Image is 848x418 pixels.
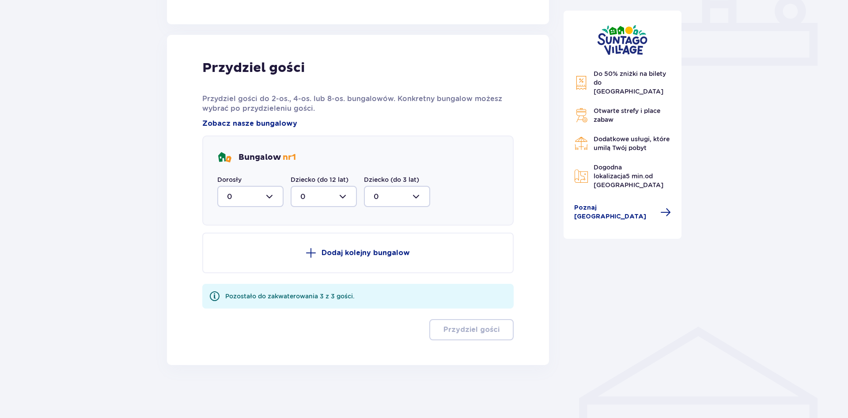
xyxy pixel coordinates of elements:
a: Poznaj [GEOGRAPHIC_DATA] [574,203,671,221]
p: Dodaj kolejny bungalow [322,248,410,258]
p: Przydziel gości [202,60,305,76]
p: Przydziel gości [443,325,500,335]
span: Dodatkowe usługi, które umilą Twój pobyt [594,136,670,151]
a: Zobacz nasze bungalowy [202,119,297,128]
label: Dorosły [217,175,242,184]
img: Grill Icon [574,108,588,122]
img: Restaurant Icon [574,136,588,151]
span: 5 min. [626,173,645,180]
label: Dziecko (do 12 lat) [291,175,348,184]
label: Dziecko (do 3 lat) [364,175,419,184]
button: Dodaj kolejny bungalow [202,233,514,273]
span: Do 50% zniżki na bilety do [GEOGRAPHIC_DATA] [594,70,666,95]
span: Dogodna lokalizacja od [GEOGRAPHIC_DATA] [594,164,663,188]
img: Suntago Village [597,25,647,55]
p: Bungalow [238,152,296,163]
img: Map Icon [574,169,588,183]
span: Poznaj [GEOGRAPHIC_DATA] [574,203,655,221]
img: Discount Icon [574,75,588,90]
span: Otwarte strefy i place zabaw [594,107,660,123]
div: Pozostało do zakwaterowania 3 z 3 gości. [225,292,355,301]
button: Przydziel gości [429,319,514,340]
p: Przydziel gości do 2-os., 4-os. lub 8-os. bungalowów. Konkretny bungalow możesz wybrać po przydzi... [202,94,514,113]
img: bungalows Icon [217,151,231,165]
span: nr 1 [283,152,296,162]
